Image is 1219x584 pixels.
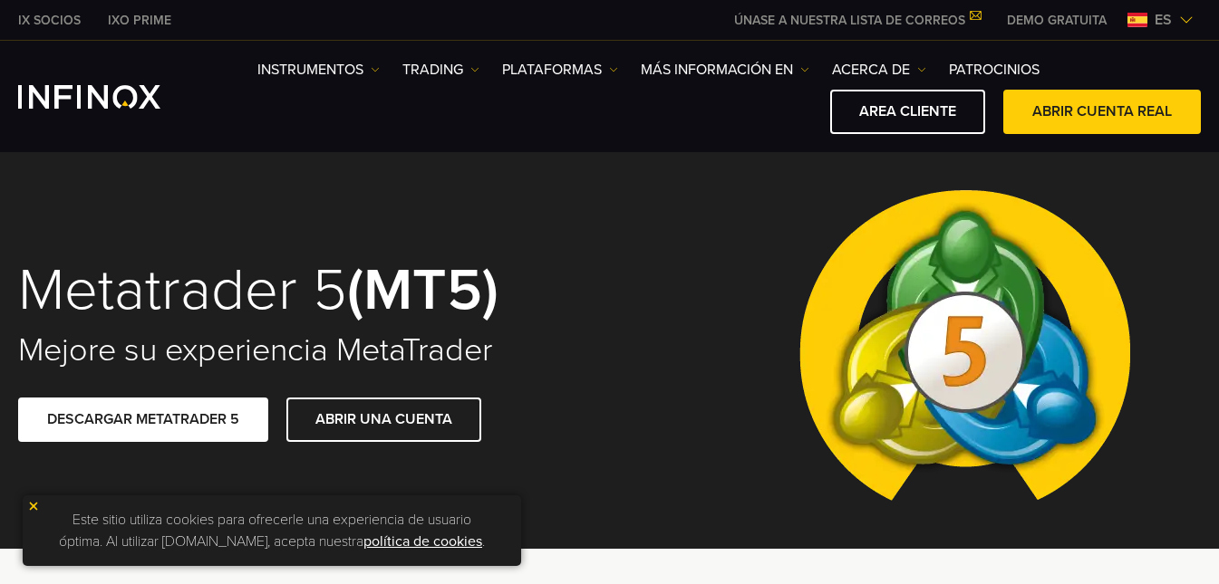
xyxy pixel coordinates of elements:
[721,13,993,28] a: ÚNASE A NUESTRA LISTA DE CORREOS
[993,11,1120,30] a: INFINOX MENU
[5,11,94,30] a: INFINOX
[949,59,1040,81] a: Patrocinios
[257,59,380,81] a: Instrumentos
[785,152,1145,549] img: Meta Trader 5
[832,59,926,81] a: ACERCA DE
[286,397,481,442] a: ABRIR UNA CUENTA
[502,59,618,81] a: PLATAFORMAS
[18,260,585,321] h1: Metatrader 5
[641,59,809,81] a: Más información en
[830,90,985,134] a: AREA CLIENTE
[1147,9,1179,31] span: es
[18,330,585,370] h2: Mejore su experiencia MetaTrader
[347,254,498,326] strong: (MT5)
[363,532,482,550] a: política de cookies
[402,59,479,81] a: TRADING
[18,397,268,442] a: DESCARGAR METATRADER 5
[94,11,185,30] a: INFINOX
[1003,90,1201,134] a: ABRIR CUENTA REAL
[32,504,512,557] p: Este sitio utiliza cookies para ofrecerle una experiencia de usuario óptima. Al utilizar [DOMAIN_...
[27,500,40,512] img: yellow close icon
[18,85,203,109] a: INFINOX Logo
